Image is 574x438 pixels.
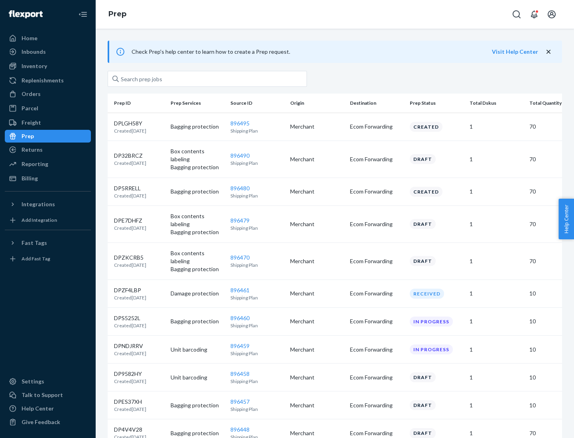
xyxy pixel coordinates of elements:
[470,257,523,265] p: 1
[470,220,523,228] p: 1
[171,228,224,236] p: Bagging protection
[114,192,146,199] p: Created [DATE]
[290,317,344,325] p: Merchant
[167,94,227,113] th: Prep Services
[230,378,284,385] p: Shipping Plan
[114,350,146,357] p: Created [DATE]
[287,94,347,113] th: Origin
[22,217,57,223] div: Add Integration
[350,188,403,196] p: Ecom Forwarding
[470,155,523,163] p: 1
[230,322,284,329] p: Shipping Plan
[171,346,224,354] p: Unit barcoding
[410,187,442,197] div: Created
[132,48,290,55] span: Check Prep's help center to learn how to create a Prep request.
[290,257,344,265] p: Merchant
[230,225,284,231] p: Shipping Plan
[114,127,146,134] p: Created [DATE]
[9,10,43,18] img: Flexport logo
[114,254,146,262] p: DPZKCRB5
[410,344,453,354] div: In progress
[5,143,91,156] a: Returns
[350,155,403,163] p: Ecom Forwarding
[5,375,91,388] a: Settings
[114,314,146,322] p: DPS5252L
[114,152,146,160] p: DP32BRCZ
[171,249,224,265] p: Box contents labeling
[114,217,146,225] p: DPE7DHFZ
[22,90,41,98] div: Orders
[350,289,403,297] p: Ecom Forwarding
[492,48,538,56] button: Visit Help Center
[5,214,91,227] a: Add Integration
[230,287,250,293] a: 896461
[22,255,50,262] div: Add Fast Tag
[410,289,444,299] div: Received
[22,239,47,247] div: Fast Tags
[102,3,133,26] ol: breadcrumbs
[290,373,344,381] p: Merchant
[114,398,146,406] p: DPES37XH
[410,428,436,438] div: Draft
[230,294,284,301] p: Shipping Plan
[171,123,224,131] p: Bagging protection
[526,6,542,22] button: Open notifications
[114,119,146,127] p: DPLGH58Y
[22,405,54,413] div: Help Center
[290,401,344,409] p: Merchant
[290,123,344,131] p: Merchant
[470,346,523,354] p: 1
[22,76,64,84] div: Replenishments
[22,377,44,385] div: Settings
[22,200,55,208] div: Integrations
[22,132,34,140] div: Prep
[230,262,284,268] p: Shipping Plan
[22,160,48,168] div: Reporting
[114,262,146,268] p: Created [DATE]
[114,286,146,294] p: DPZF4LBP
[470,373,523,381] p: 1
[290,220,344,228] p: Merchant
[470,401,523,409] p: 1
[22,174,38,182] div: Billing
[290,188,344,196] p: Merchant
[470,123,523,131] p: 1
[350,401,403,409] p: Ecom Forwarding
[290,155,344,163] p: Merchant
[22,34,37,42] div: Home
[22,104,38,112] div: Parcel
[230,127,284,134] p: Shipping Plan
[5,158,91,170] a: Reporting
[410,122,442,132] div: Created
[470,429,523,437] p: 1
[114,406,146,413] p: Created [DATE]
[470,289,523,297] p: 1
[290,289,344,297] p: Merchant
[5,102,91,115] a: Parcel
[5,60,91,72] a: Inventory
[22,48,46,56] div: Inbounds
[407,94,466,113] th: Prep Status
[5,198,91,211] button: Integrations
[230,120,250,127] a: 896495
[5,130,91,143] a: Prep
[230,315,250,321] a: 896460
[108,71,307,87] input: Search prep jobs
[5,88,91,100] a: Orders
[410,256,436,266] div: Draft
[5,389,91,401] a: Talk to Support
[108,10,126,18] a: Prep
[171,188,224,196] p: Bagging protection
[22,418,60,426] div: Give Feedback
[558,199,574,239] button: Help Center
[230,192,284,199] p: Shipping Plan
[114,370,146,378] p: DP9582HY
[171,289,224,297] p: Damage protection
[350,257,403,265] p: Ecom Forwarding
[114,184,146,192] p: DP5RRELL
[114,342,146,350] p: DPNDJRRV
[114,225,146,231] p: Created [DATE]
[544,6,560,22] button: Open account menu
[5,416,91,428] button: Give Feedback
[114,294,146,301] p: Created [DATE]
